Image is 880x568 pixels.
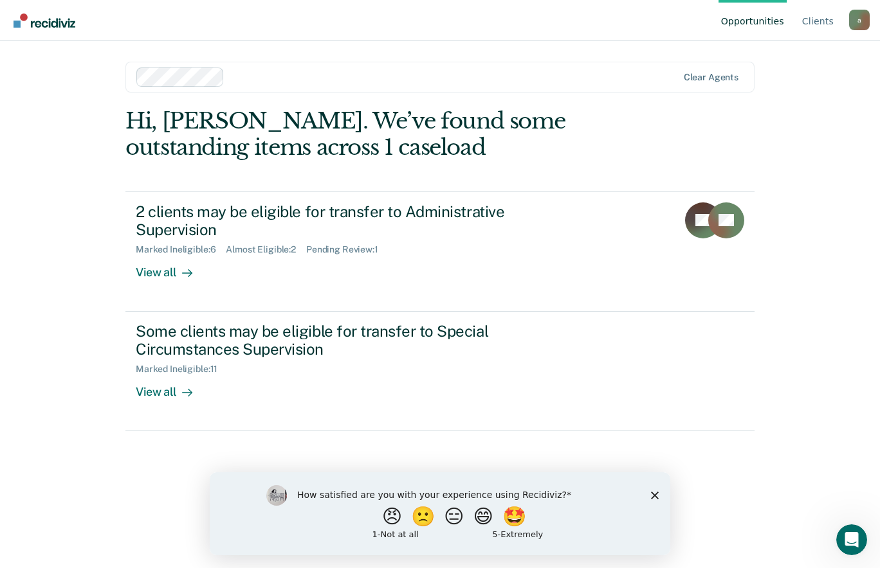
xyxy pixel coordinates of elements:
div: View all [136,255,208,280]
div: Marked Ineligible : 11 [136,364,228,375]
div: Hi, [PERSON_NAME]. We’ve found some outstanding items across 1 caseload [125,108,628,161]
div: 2 clients may be eligible for transfer to Administrative Supervision [136,202,587,240]
iframe: Intercom live chat [836,524,867,555]
div: Clear agents [684,72,738,83]
div: a [849,10,870,30]
div: Marked Ineligible : 6 [136,244,226,255]
iframe: Survey by Kim from Recidiviz [210,472,670,555]
div: Almost Eligible : 2 [226,244,306,255]
div: Pending Review : 1 [306,244,389,255]
div: Some clients may be eligible for transfer to Special Circumstances Supervision [136,322,587,359]
button: Profile dropdown button [849,10,870,30]
div: View all [136,375,208,400]
img: Recidiviz [14,13,75,28]
a: Some clients may be eligible for transfer to Special Circumstances SupervisionMarked Ineligible:1... [125,312,755,431]
a: 2 clients may be eligible for transfer to Administrative SupervisionMarked Ineligible:6Almost Eli... [125,191,755,312]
